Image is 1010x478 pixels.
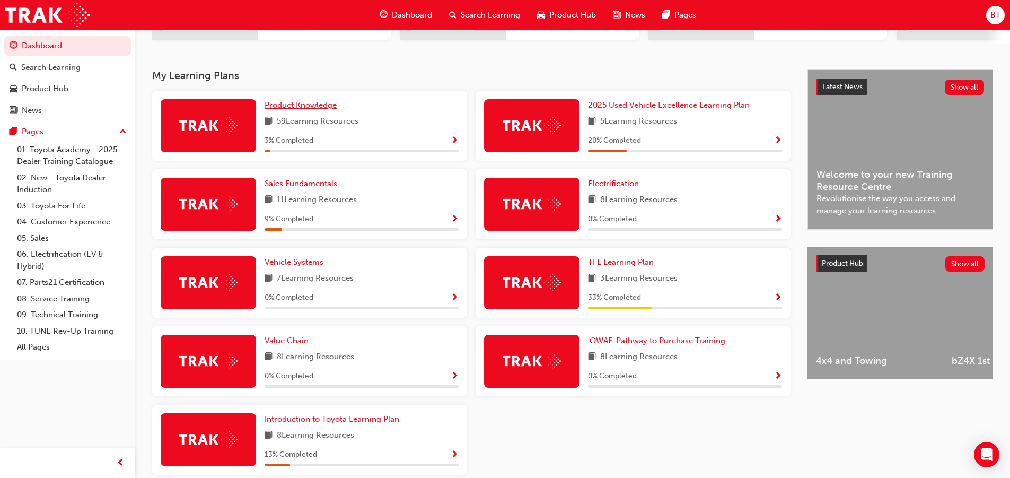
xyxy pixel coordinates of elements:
span: Sales Fundamentals [265,179,337,188]
span: pages-icon [10,127,17,137]
span: BT [990,9,1000,21]
a: search-iconSearch Learning [441,4,529,26]
span: TFL Learning Plan [588,257,654,267]
a: News [4,101,131,120]
button: Pages [4,122,131,142]
span: Revolutionise the way you access and manage your learning resources. [816,193,984,216]
span: Show Progress [451,372,459,381]
a: 2025 Used Vehicle Excellence Learning Plan [588,99,754,111]
img: Trak [5,3,90,27]
a: All Pages [13,339,131,355]
span: Value Chain [265,336,309,345]
a: Vehicle Systems [265,256,328,268]
span: Product Hub [822,259,863,268]
span: Show Progress [774,372,782,381]
a: 04. Customer Experience [13,214,131,230]
span: 5 Learning Resources [600,115,677,128]
span: up-icon [119,125,127,139]
span: Show Progress [774,215,782,224]
img: Trak [503,117,561,134]
img: Trak [179,196,238,212]
a: Latest NewsShow all [816,79,984,95]
span: 33 % Completed [588,292,641,304]
button: Show Progress [774,370,782,383]
span: 0 % Completed [265,370,313,383]
a: Electrification [588,178,643,190]
a: 4x4 and Towing [807,247,943,379]
button: Show Progress [451,291,459,305]
span: guage-icon [10,41,17,51]
span: Product Hub [549,9,596,21]
a: news-iconNews [604,4,654,26]
span: 20 % Completed [588,135,641,147]
span: 0 % Completed [265,292,313,304]
span: Show Progress [774,293,782,303]
span: 0 % Completed [588,213,637,225]
span: book-icon [265,351,273,364]
img: Trak [503,274,561,291]
a: 09. Technical Training [13,307,131,323]
span: Search Learning [461,9,520,21]
div: Product Hub [22,83,68,95]
a: Product Hub [4,79,131,99]
span: book-icon [588,272,596,285]
span: prev-icon [117,457,125,470]
span: Show Progress [451,293,459,303]
span: pages-icon [662,8,670,22]
span: book-icon [265,429,273,442]
button: Show Progress [451,448,459,462]
span: 3 Learning Resources [600,272,678,285]
span: Dashboard [392,9,432,21]
button: Show Progress [774,134,782,147]
span: 3 % Completed [265,135,313,147]
a: 10. TUNE Rev-Up Training [13,323,131,340]
span: book-icon [265,115,273,128]
a: 05. Sales [13,230,131,247]
span: Latest News [822,82,863,91]
button: Show all [945,80,985,95]
span: guage-icon [380,8,388,22]
img: Trak [179,117,238,134]
span: 'OWAF' Pathway to Purchase Training [588,336,725,345]
div: Open Intercom Messenger [974,442,999,467]
span: book-icon [588,351,596,364]
a: Product Knowledge [265,99,341,111]
span: Vehicle Systems [265,257,323,267]
a: 02. New - Toyota Dealer Induction [13,170,131,198]
span: book-icon [265,194,273,207]
a: 03. Toyota For Life [13,198,131,214]
a: pages-iconPages [654,4,705,26]
img: Trak [179,274,238,291]
a: 'OWAF' Pathway to Purchase Training [588,335,730,347]
span: Show Progress [451,136,459,146]
span: 9 % Completed [265,213,313,225]
img: Trak [503,196,561,212]
button: Show all [945,256,985,272]
button: DashboardSearch LearningProduct HubNews [4,34,131,122]
a: guage-iconDashboard [371,4,441,26]
button: Show Progress [451,134,459,147]
a: 01. Toyota Academy - 2025 Dealer Training Catalogue [13,142,131,170]
a: 06. Electrification (EV & Hybrid) [13,246,131,274]
span: 2025 Used Vehicle Excellence Learning Plan [588,100,750,110]
a: TFL Learning Plan [588,256,658,268]
span: Product Knowledge [265,100,337,110]
span: Show Progress [451,215,459,224]
a: car-iconProduct Hub [529,4,604,26]
span: 4x4 and Towing [816,355,934,367]
span: car-icon [10,84,17,94]
span: 8 Learning Resources [277,351,354,364]
a: 08. Service Training [13,291,131,307]
a: Dashboard [4,36,131,56]
span: 59 Learning Resources [277,115,358,128]
a: 07. Parts21 Certification [13,274,131,291]
span: search-icon [10,63,17,73]
a: Introduction to Toyota Learning Plan [265,413,403,425]
button: BT [986,6,1005,24]
div: Pages [22,126,43,138]
span: 8 Learning Resources [600,351,678,364]
a: Product HubShow all [816,255,985,272]
span: 7 Learning Resources [277,272,354,285]
button: Show Progress [774,291,782,305]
